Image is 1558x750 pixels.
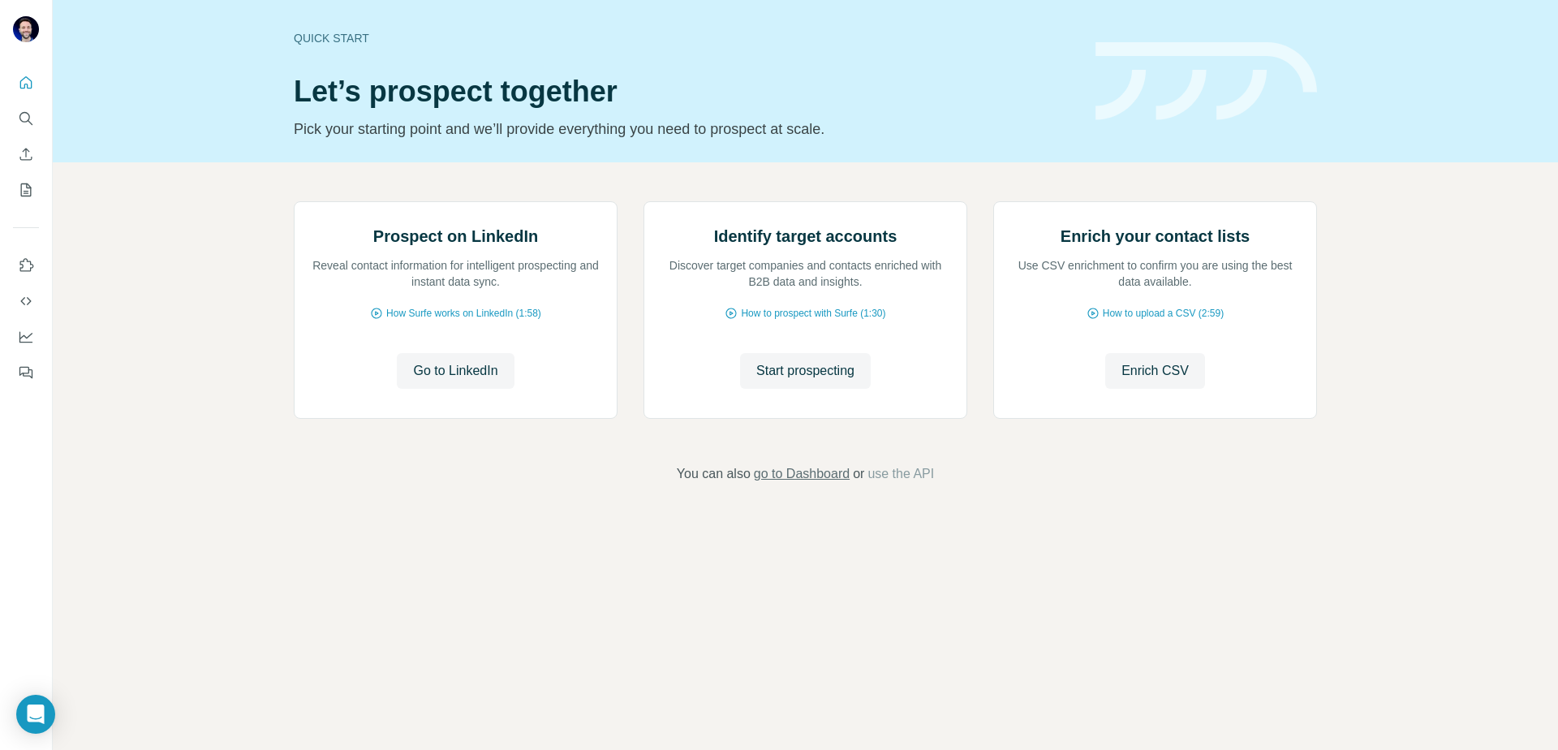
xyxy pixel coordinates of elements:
[740,353,871,389] button: Start prospecting
[13,358,39,387] button: Feedback
[853,464,864,484] span: or
[1061,225,1250,248] h2: Enrich your contact lists
[294,75,1076,108] h1: Let’s prospect together
[754,464,850,484] button: go to Dashboard
[13,287,39,316] button: Use Surfe API
[1095,42,1317,121] img: banner
[1121,361,1189,381] span: Enrich CSV
[13,140,39,169] button: Enrich CSV
[13,322,39,351] button: Dashboard
[741,306,885,321] span: How to prospect with Surfe (1:30)
[386,306,541,321] span: How Surfe works on LinkedIn (1:58)
[1010,257,1300,290] p: Use CSV enrichment to confirm you are using the best data available.
[13,16,39,42] img: Avatar
[311,257,600,290] p: Reveal contact information for intelligent prospecting and instant data sync.
[294,118,1076,140] p: Pick your starting point and we’ll provide everything you need to prospect at scale.
[756,361,854,381] span: Start prospecting
[1103,306,1224,321] span: How to upload a CSV (2:59)
[13,68,39,97] button: Quick start
[16,695,55,734] div: Open Intercom Messenger
[867,464,934,484] button: use the API
[714,225,897,248] h2: Identify target accounts
[373,225,538,248] h2: Prospect on LinkedIn
[13,104,39,133] button: Search
[397,353,514,389] button: Go to LinkedIn
[661,257,950,290] p: Discover target companies and contacts enriched with B2B data and insights.
[677,464,751,484] span: You can also
[13,251,39,280] button: Use Surfe on LinkedIn
[13,175,39,205] button: My lists
[413,361,497,381] span: Go to LinkedIn
[294,30,1076,46] div: Quick start
[1105,353,1205,389] button: Enrich CSV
